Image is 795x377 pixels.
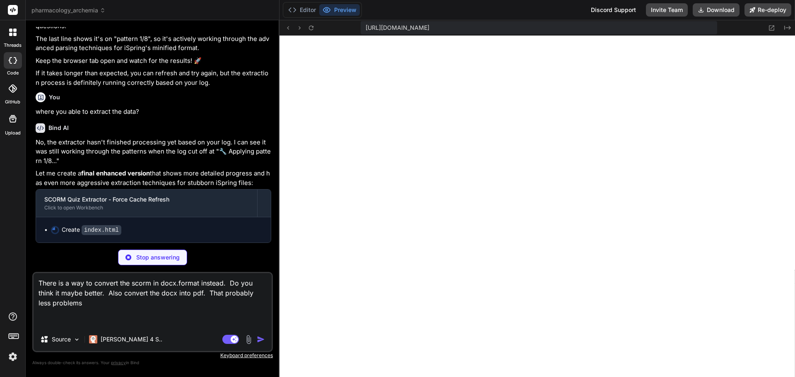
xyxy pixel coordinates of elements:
[646,3,688,17] button: Invite Team
[36,107,271,117] p: where you able to extract the data?
[89,335,97,343] img: Claude 4 Sonnet
[31,6,106,14] span: pharmacology_archemia
[62,226,121,234] div: Create
[319,4,360,16] button: Preview
[82,225,121,235] code: index.html
[32,352,273,359] p: Keyboard preferences
[81,169,150,177] strong: final enhanced version
[744,3,791,17] button: Re-deploy
[244,335,253,344] img: attachment
[366,24,429,32] span: [URL][DOMAIN_NAME]
[136,253,180,262] p: Stop answering
[7,70,19,77] label: code
[36,69,271,87] p: If it takes longer than expected, you can refresh and try again, but the extraction process is de...
[693,3,740,17] button: Download
[111,360,126,365] span: privacy
[101,335,162,343] p: [PERSON_NAME] 4 S..
[44,195,249,204] div: SCORM Quiz Extractor - Force Cache Refresh
[6,350,20,364] img: settings
[36,56,271,66] p: Keep the browser tab open and watch for the results! 🚀
[52,335,71,343] p: Source
[36,138,271,166] p: No, the extractor hasn't finished processing yet based on your log. I can see it was still workin...
[44,204,249,211] div: Click to open Workbench
[5,98,20,106] label: GitHub
[5,130,21,137] label: Upload
[36,34,271,53] p: The last line shows it's on "pattern 1/8", so it's actively working through the advanced parsing ...
[48,124,69,132] h6: Bind AI
[586,3,641,17] div: Discord Support
[279,36,795,377] iframe: Preview
[32,359,273,367] p: Always double-check its answers. Your in Bind
[73,336,80,343] img: Pick Models
[36,169,271,187] p: Let me create a that shows more detailed progress and has even more aggressive extraction techniq...
[257,335,265,343] img: icon
[285,4,319,16] button: Editor
[4,42,22,49] label: threads
[36,190,257,217] button: SCORM Quiz Extractor - Force Cache RefreshClick to open Workbench
[49,93,60,101] h6: You
[34,273,272,328] textarea: There is a way to convert the scorm in docx.format instead. Do you think it maybe better. Also co...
